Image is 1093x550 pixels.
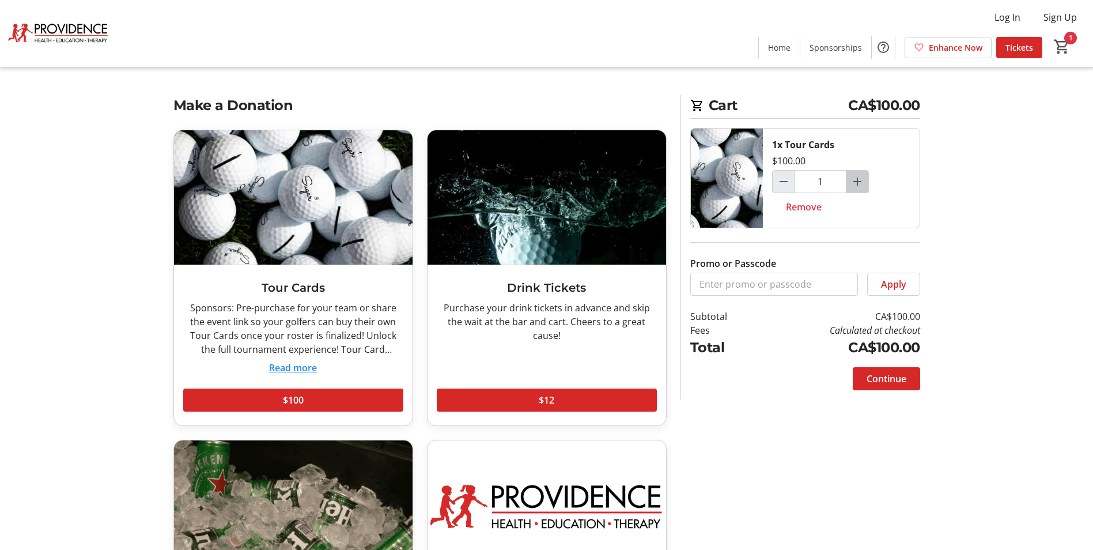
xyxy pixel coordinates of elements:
[786,200,822,214] span: Remove
[759,37,800,58] a: Home
[795,170,846,193] input: Tour Cards Quantity
[810,42,862,54] span: Sponsorships
[848,95,920,116] span: CA$100.00
[994,10,1020,24] span: Log In
[437,279,657,296] h3: Drink Tickets
[283,393,304,407] span: $100
[772,138,834,152] div: 1x Tour Cards
[853,367,920,390] button: Continue
[929,42,982,54] span: Enhance Now
[757,337,920,358] td: CA$100.00
[867,273,920,296] button: Apply
[1043,10,1077,24] span: Sign Up
[690,95,920,119] h2: Cart
[174,130,413,265] img: Tour Cards
[690,323,757,337] td: Fees
[772,195,835,219] button: Remove
[173,95,667,116] h2: Make a Donation
[872,36,895,59] button: Help
[269,361,317,375] button: Read more
[690,310,757,323] td: Subtotal
[690,257,776,270] label: Promo or Passcode
[996,37,1042,58] a: Tickets
[183,279,403,296] h3: Tour Cards
[985,8,1030,27] button: Log In
[1005,42,1033,54] span: Tickets
[757,310,920,323] td: CA$100.00
[690,273,858,296] input: Enter promo or passcode
[881,277,906,291] span: Apply
[437,301,657,342] div: Purchase your drink tickets in advance and skip the wait at the bar and cart. Cheers to a great c...
[183,389,403,412] button: $100
[772,154,805,168] div: $100.00
[1034,8,1086,27] button: Sign Up
[691,129,763,228] img: Tour Cards
[539,393,554,407] span: $12
[437,389,657,412] button: $12
[690,337,757,358] td: Total
[757,323,920,337] td: Calculated at checkout
[428,130,666,265] img: Drink Tickets
[7,5,109,62] img: Providence's Logo
[773,171,795,193] button: Decrement by one
[867,372,906,386] span: Continue
[1052,36,1072,57] button: Cart
[768,42,791,54] span: Home
[183,301,403,356] div: Sponsors: Pre-purchase for your team or share the event link so your golfers can buy their own To...
[800,37,871,58] a: Sponsorships
[905,37,992,58] a: Enhance Now
[846,171,868,193] button: Increment by one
